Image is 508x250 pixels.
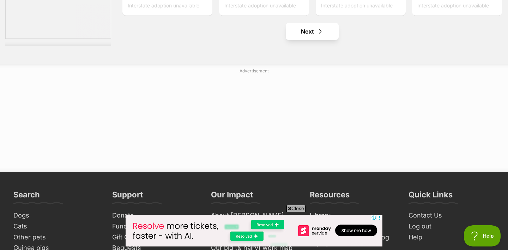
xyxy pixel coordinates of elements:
[286,205,306,212] span: Close
[11,221,102,232] a: Cats
[109,221,201,232] a: Fundraise
[406,221,497,232] a: Log out
[11,232,102,243] a: Other pets
[13,190,40,204] h3: Search
[409,190,453,204] h3: Quick Links
[310,190,350,204] h3: Resources
[101,0,105,5] img: adc.png
[109,210,201,221] a: Donate
[122,23,503,40] nav: Pagination
[307,210,399,221] a: Library
[112,190,143,204] h3: Support
[406,232,497,243] a: Help
[83,77,425,165] iframe: Advertisement
[464,225,501,246] iframe: Help Scout Beacon - Open
[11,210,102,221] a: Dogs
[109,232,201,243] a: Gift Cards
[406,210,497,221] a: Contact Us
[211,190,253,204] h3: Our Impact
[286,23,339,40] a: Next page
[208,210,300,221] a: About [PERSON_NAME]
[224,3,296,9] span: Interstate adoption unavailable
[321,3,393,9] span: Interstate adoption unavailable
[126,215,382,246] iframe: Advertisement
[417,3,489,9] span: Interstate adoption unavailable
[128,3,199,9] span: Interstate adoption unavailable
